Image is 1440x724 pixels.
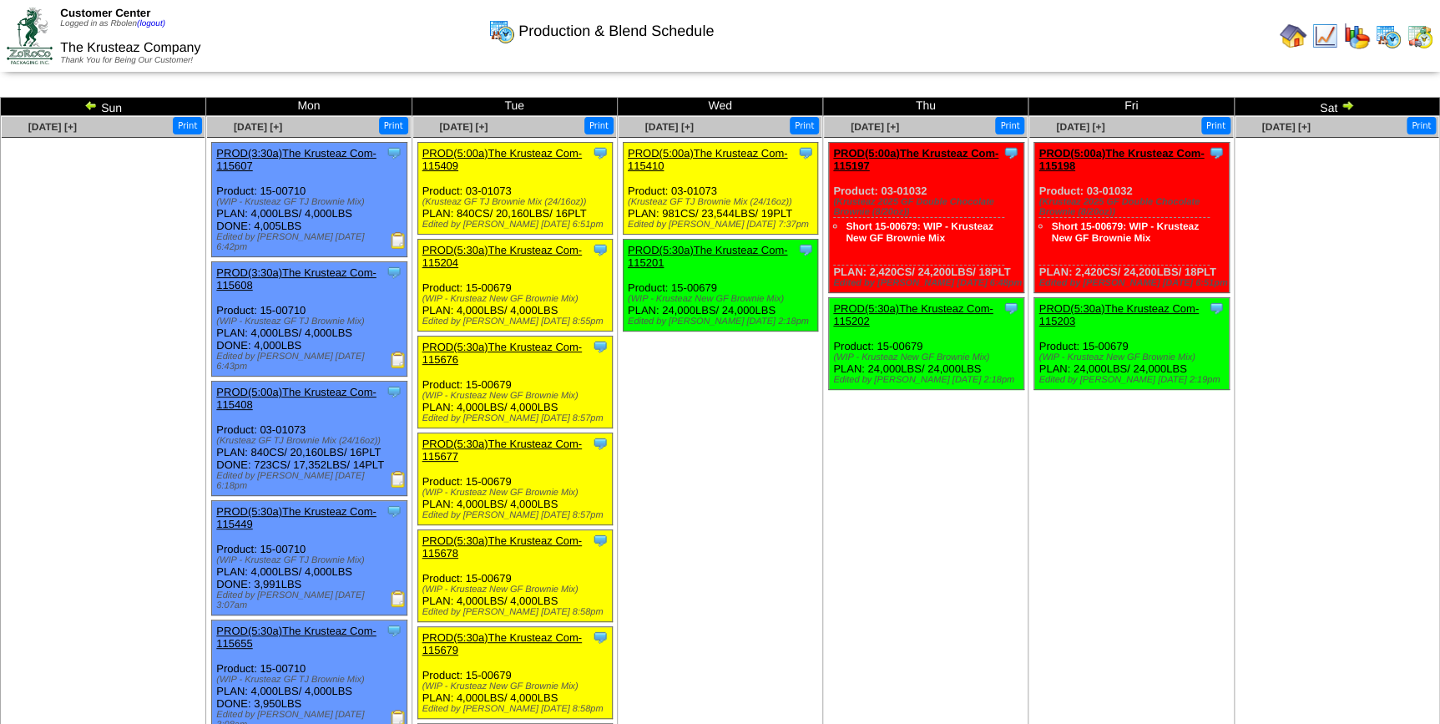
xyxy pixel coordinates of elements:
div: (WIP - Krusteaz GF TJ Brownie Mix) [216,555,407,565]
div: (WIP - Krusteaz New GF Brownie Mix) [628,294,818,304]
div: Product: 03-01073 PLAN: 981CS / 23,544LBS / 19PLT [623,143,818,235]
img: Production Report [390,232,407,249]
span: Logged in as Rbolen [60,19,165,28]
a: PROD(5:00a)The Krusteaz Com-115409 [422,147,582,172]
div: Edited by [PERSON_NAME] [DATE] 2:18pm [833,375,1023,385]
div: (WIP - Krusteaz New GF Brownie Mix) [422,585,613,595]
a: Short 15-00679: WIP - Krusteaz New GF Brownie Mix [1051,220,1199,244]
div: Edited by [PERSON_NAME] [DATE] 8:57pm [422,413,613,423]
div: Edited by [PERSON_NAME] [DATE] 8:57pm [422,510,613,520]
a: PROD(5:00a)The Krusteaz Com-115410 [628,147,787,172]
a: PROD(5:30a)The Krusteaz Com-115676 [422,341,582,366]
img: calendarinout.gif [1407,23,1433,49]
div: Product: 15-00679 PLAN: 24,000LBS / 24,000LBS [1034,298,1230,390]
img: calendarprod.gif [488,18,515,44]
img: Tooltip [797,241,814,258]
a: [DATE] [+] [234,121,282,133]
td: Thu [823,98,1028,116]
a: PROD(5:30a)The Krusteaz Com-115203 [1038,302,1198,327]
img: calendarprod.gif [1375,23,1402,49]
div: Product: 15-00679 PLAN: 4,000LBS / 4,000LBS [417,627,613,719]
img: Tooltip [1208,300,1225,316]
img: arrowleft.gif [84,99,98,112]
div: (WIP - Krusteaz New GF Brownie Mix) [422,681,613,691]
a: PROD(5:30a)The Krusteaz Com-115679 [422,631,582,656]
a: [DATE] [+] [1261,121,1310,133]
div: (Krusteaz 2025 GF Double Chocolate Brownie (8/20oz)) [833,197,1023,217]
img: Tooltip [797,144,814,161]
div: Edited by [PERSON_NAME] [DATE] 6:51pm [1038,278,1229,288]
span: Production & Blend Schedule [518,23,714,40]
img: Tooltip [386,264,402,281]
img: Tooltip [592,144,609,161]
td: Sat [1234,98,1439,116]
div: Product: 15-00679 PLAN: 4,000LBS / 4,000LBS [417,530,613,622]
div: Product: 15-00710 PLAN: 4,000LBS / 4,000LBS DONE: 4,000LBS [212,262,407,377]
button: Print [1407,117,1436,134]
a: (logout) [137,19,165,28]
a: PROD(5:00a)The Krusteaz Com-115197 [833,147,998,172]
div: (WIP - Krusteaz New GF Brownie Mix) [422,391,613,401]
a: [DATE] [+] [851,121,899,133]
div: (WIP - Krusteaz GF TJ Brownie Mix) [216,316,407,327]
a: PROD(3:30a)The Krusteaz Com-115607 [216,147,376,172]
div: Edited by [PERSON_NAME] [DATE] 6:42pm [216,232,407,252]
button: Print [379,117,408,134]
div: (WIP - Krusteaz New GF Brownie Mix) [833,352,1023,362]
img: graph.gif [1343,23,1370,49]
div: Product: 03-01073 PLAN: 840CS / 20,160LBS / 16PLT DONE: 723CS / 17,352LBS / 14PLT [212,382,407,496]
div: Product: 15-00710 PLAN: 4,000LBS / 4,000LBS DONE: 3,991LBS [212,501,407,615]
img: line_graph.gif [1311,23,1338,49]
div: (Krusteaz GF TJ Brownie Mix (24/16oz)) [422,197,613,207]
img: Tooltip [592,241,609,258]
a: PROD(5:30a)The Krusteaz Com-115202 [833,302,993,327]
button: Print [790,117,819,134]
img: home.gif [1280,23,1306,49]
img: Tooltip [386,503,402,519]
div: Product: 15-00679 PLAN: 24,000LBS / 24,000LBS [829,298,1024,390]
span: Customer Center [60,7,150,19]
div: (Krusteaz 2025 GF Double Chocolate Brownie (8/20oz)) [1038,197,1229,217]
td: Mon [206,98,412,116]
div: (WIP - Krusteaz New GF Brownie Mix) [422,488,613,498]
button: Print [1201,117,1230,134]
div: (WIP - Krusteaz New GF Brownie Mix) [1038,352,1229,362]
img: Production Report [390,590,407,607]
img: ZoRoCo_Logo(Green%26Foil)%20jpg.webp [7,8,53,63]
img: Production Report [390,352,407,368]
a: Short 15-00679: WIP - Krusteaz New GF Brownie Mix [846,220,993,244]
div: (WIP - Krusteaz New GF Brownie Mix) [422,294,613,304]
img: Tooltip [592,338,609,355]
a: [DATE] [+] [645,121,694,133]
div: Product: 03-01032 PLAN: 2,420CS / 24,200LBS / 18PLT [829,143,1024,293]
div: Edited by [PERSON_NAME] [DATE] 6:18pm [216,471,407,491]
td: Sun [1,98,206,116]
div: Edited by [PERSON_NAME] [DATE] 6:43pm [216,352,407,372]
img: Tooltip [1003,144,1019,161]
div: (WIP - Krusteaz GF TJ Brownie Mix) [216,197,407,207]
a: [DATE] [+] [28,121,77,133]
div: (WIP - Krusteaz GF TJ Brownie Mix) [216,675,407,685]
img: Tooltip [386,622,402,639]
span: Thank You for Being Our Customer! [60,56,193,65]
td: Tue [412,98,617,116]
td: Fri [1028,98,1234,116]
a: PROD(5:30a)The Krusteaz Com-115204 [422,244,582,269]
div: Edited by [PERSON_NAME] [DATE] 6:51pm [422,220,613,230]
div: Edited by [PERSON_NAME] [DATE] 2:19pm [1038,375,1229,385]
a: [DATE] [+] [439,121,488,133]
a: PROD(3:30a)The Krusteaz Com-115608 [216,266,376,291]
img: Tooltip [592,532,609,549]
img: arrowright.gif [1341,99,1354,112]
div: Product: 15-00710 PLAN: 4,000LBS / 4,000LBS DONE: 4,005LBS [212,143,407,257]
a: PROD(5:30a)The Krusteaz Com-115449 [216,505,376,530]
div: Edited by [PERSON_NAME] [DATE] 8:55pm [422,316,613,327]
div: Product: 03-01073 PLAN: 840CS / 20,160LBS / 16PLT [417,143,613,235]
img: Tooltip [386,144,402,161]
img: Tooltip [1003,300,1019,316]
